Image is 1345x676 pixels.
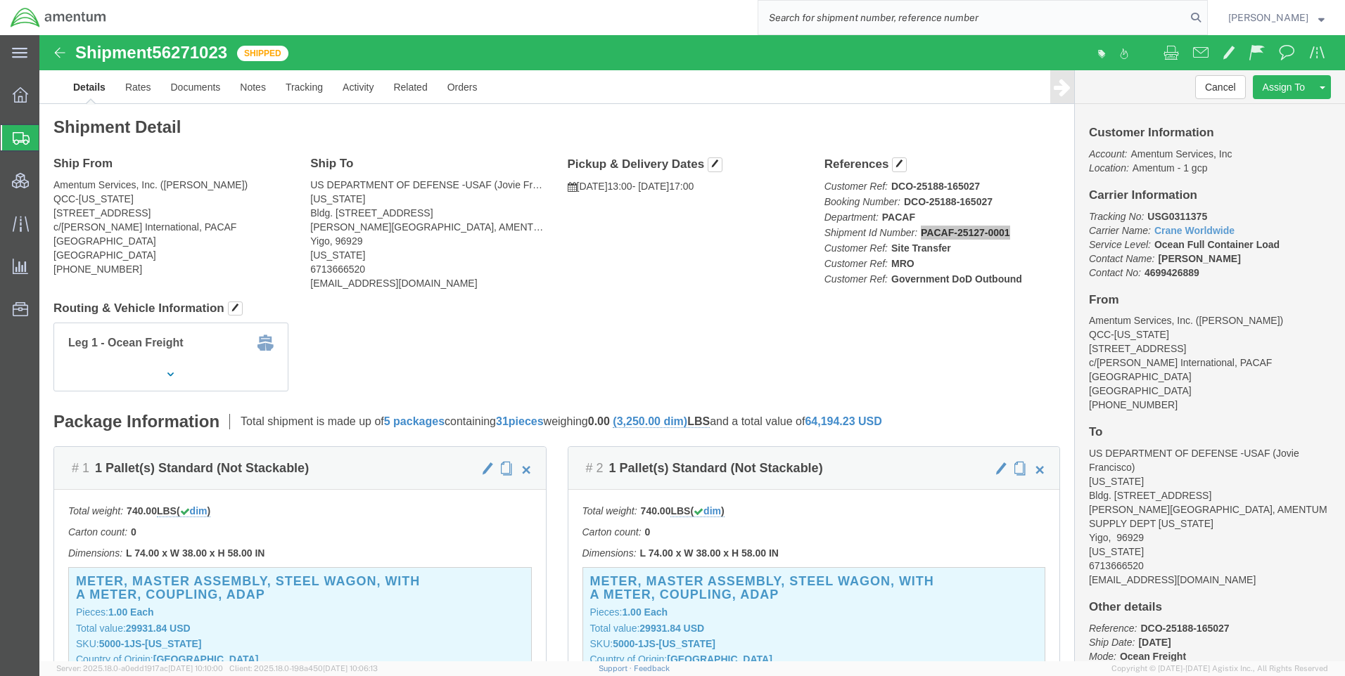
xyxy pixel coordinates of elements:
[229,664,378,672] span: Client: 2025.18.0-198a450
[634,664,670,672] a: Feedback
[56,664,223,672] span: Server: 2025.18.0-a0edd1917ac
[1228,10,1308,25] span: Ray Cheatteam
[758,1,1186,34] input: Search for shipment number, reference number
[1228,9,1325,26] button: [PERSON_NAME]
[1111,663,1328,675] span: Copyright © [DATE]-[DATE] Agistix Inc., All Rights Reserved
[599,664,634,672] a: Support
[10,7,107,28] img: logo
[323,664,378,672] span: [DATE] 10:06:13
[39,35,1345,661] iframe: FS Legacy Container
[168,664,223,672] span: [DATE] 10:10:00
